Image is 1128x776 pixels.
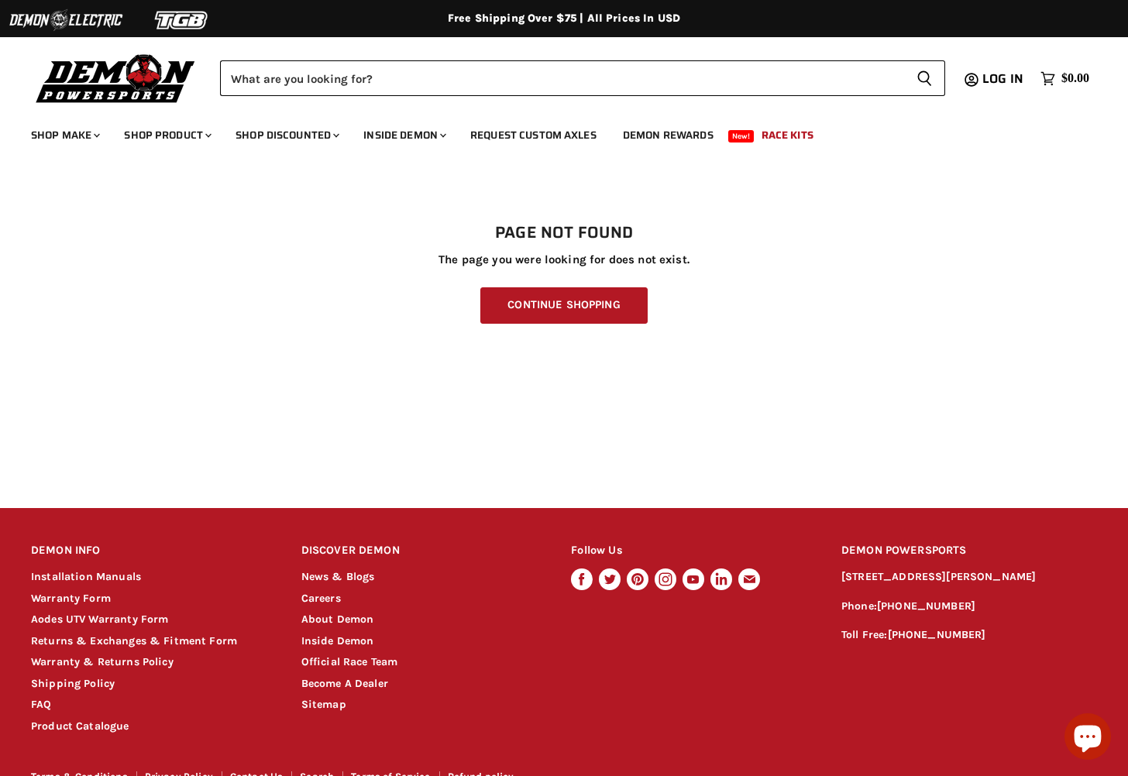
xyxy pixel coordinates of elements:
input: Search [220,60,904,96]
span: New! [728,130,755,142]
img: Demon Electric Logo 2 [8,5,124,35]
a: Returns & Exchanges & Fitment Form [31,634,237,647]
inbox-online-store-chat: Shopify online store chat [1060,713,1116,764]
img: Demon Powersports [31,50,201,105]
a: [PHONE_NUMBER] [888,628,986,641]
h1: Page not found [31,224,1097,242]
a: Sitemap [301,698,346,711]
a: Inside Demon [301,634,374,647]
a: Official Race Team [301,655,398,668]
h2: Follow Us [571,533,812,569]
p: Phone: [841,598,1097,616]
a: About Demon [301,613,374,626]
h2: DEMON INFO [31,533,272,569]
p: Toll Free: [841,627,1097,644]
a: Continue Shopping [480,287,647,324]
a: Careers [301,592,341,605]
a: News & Blogs [301,570,375,583]
img: TGB Logo 2 [124,5,240,35]
a: Become A Dealer [301,677,388,690]
a: Race Kits [750,119,825,151]
form: Product [220,60,945,96]
span: Log in [982,69,1023,88]
a: [PHONE_NUMBER] [877,599,975,613]
h2: DISCOVER DEMON [301,533,542,569]
a: Warranty Form [31,592,111,605]
a: Warranty & Returns Policy [31,655,174,668]
button: Search [904,60,945,96]
a: Installation Manuals [31,570,141,583]
a: Request Custom Axles [459,119,608,151]
a: FAQ [31,698,51,711]
a: Product Catalogue [31,719,129,733]
a: Shop Product [112,119,221,151]
h2: DEMON POWERSPORTS [841,533,1097,569]
a: Demon Rewards [611,119,725,151]
a: Shop Make [19,119,109,151]
a: Shop Discounted [224,119,349,151]
span: $0.00 [1061,71,1089,86]
a: Aodes UTV Warranty Form [31,613,168,626]
a: Shipping Policy [31,677,115,690]
p: [STREET_ADDRESS][PERSON_NAME] [841,568,1097,586]
a: $0.00 [1033,67,1097,90]
a: Inside Demon [352,119,456,151]
a: Log in [975,72,1033,86]
ul: Main menu [19,113,1085,151]
p: The page you were looking for does not exist. [31,253,1097,266]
